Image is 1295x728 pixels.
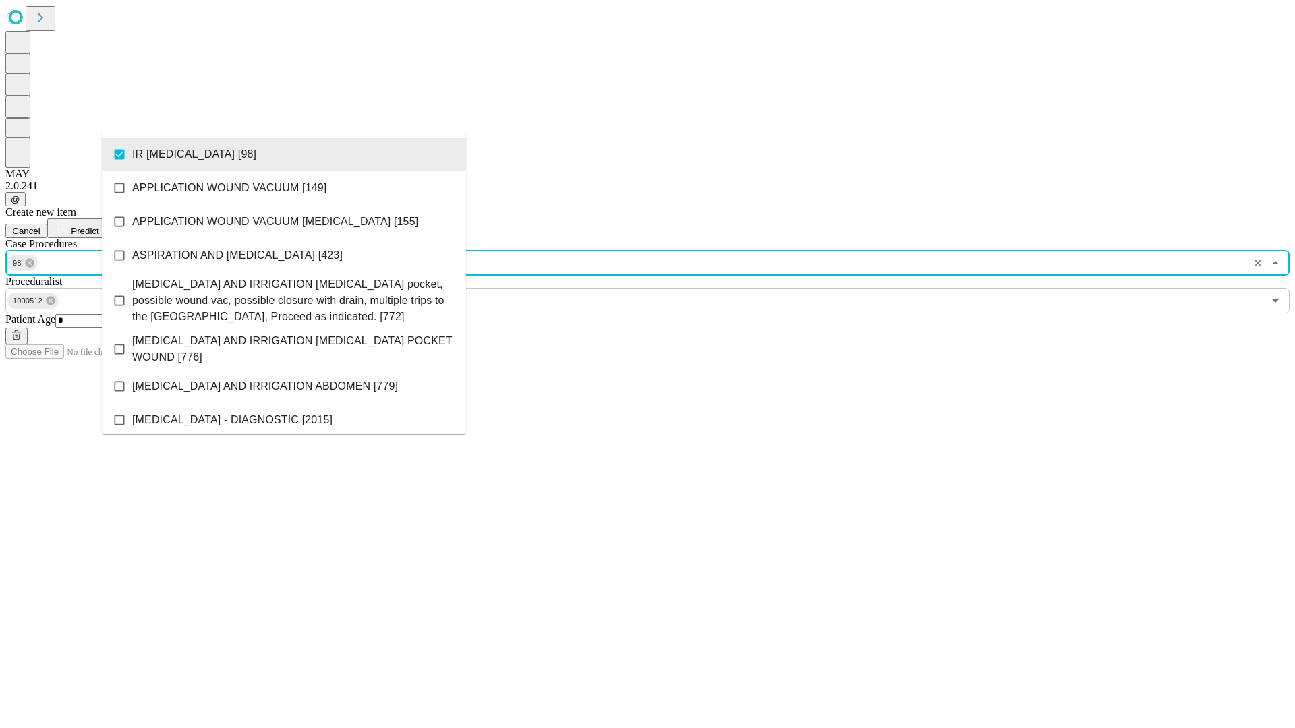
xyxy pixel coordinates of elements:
[132,214,418,230] span: APPLICATION WOUND VACUUM [MEDICAL_DATA] [155]
[1248,253,1267,272] button: Clear
[132,247,343,264] span: ASPIRATION AND [MEDICAL_DATA] [423]
[132,412,333,428] span: [MEDICAL_DATA] - DIAGNOSTIC [2015]
[132,276,455,325] span: [MEDICAL_DATA] AND IRRIGATION [MEDICAL_DATA] pocket, possible wound vac, possible closure with dr...
[11,194,20,204] span: @
[5,168,1290,180] div: MAY
[5,206,76,218] span: Create new item
[5,276,62,287] span: Proceduralist
[5,192,26,206] button: @
[7,255,38,271] div: 98
[1266,253,1285,272] button: Close
[132,333,455,365] span: [MEDICAL_DATA] AND IRRIGATION [MEDICAL_DATA] POCKET WOUND [776]
[7,293,59,309] div: 1000512
[5,313,55,325] span: Patient Age
[5,238,77,249] span: Scheduled Procedure
[5,224,47,238] button: Cancel
[5,180,1290,192] div: 2.0.241
[47,218,109,238] button: Predict
[7,255,27,271] span: 98
[132,378,398,394] span: [MEDICAL_DATA] AND IRRIGATION ABDOMEN [779]
[7,293,48,309] span: 1000512
[132,180,326,196] span: APPLICATION WOUND VACUUM [149]
[71,226,98,236] span: Predict
[132,146,256,162] span: IR [MEDICAL_DATA] [98]
[12,226,40,236] span: Cancel
[1266,291,1285,310] button: Open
